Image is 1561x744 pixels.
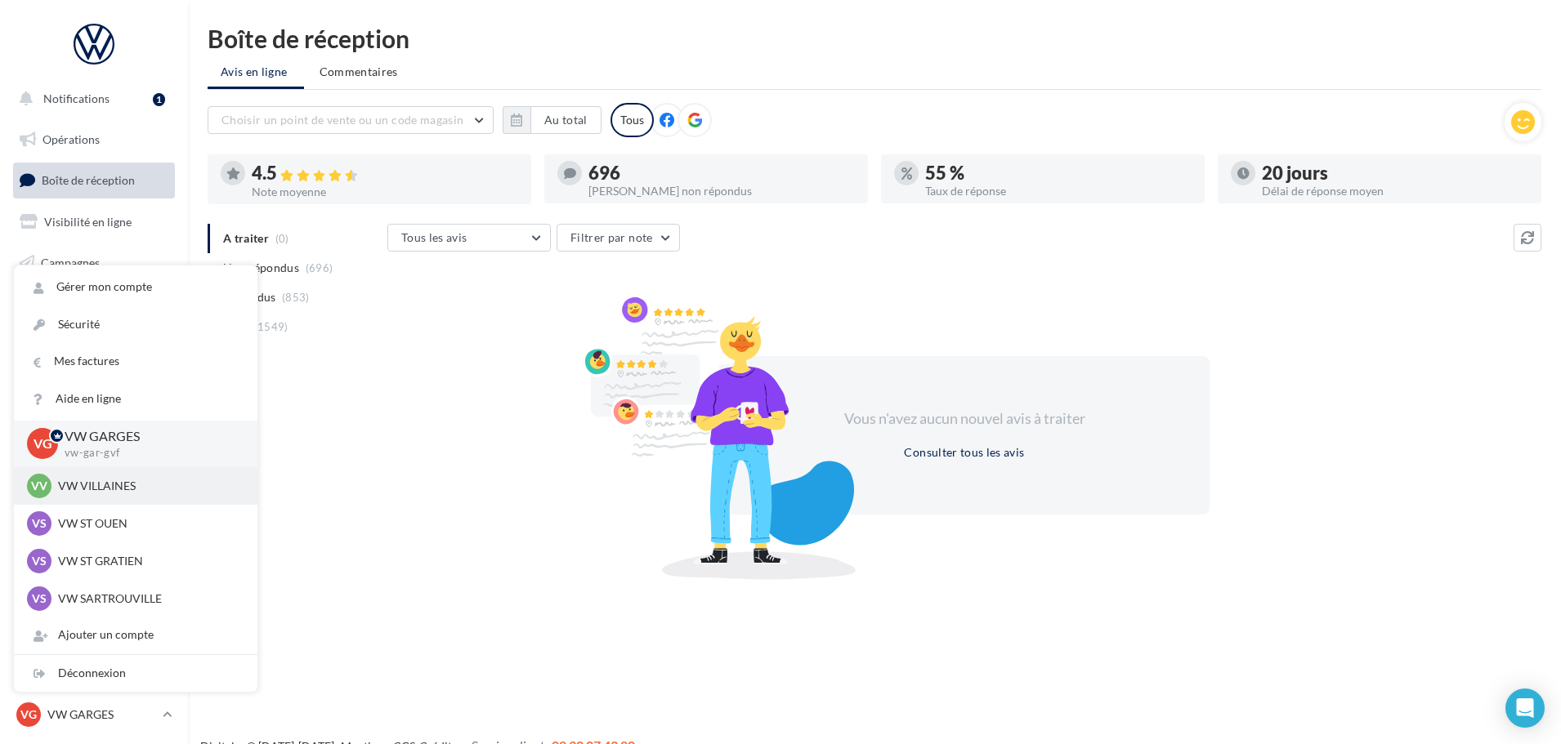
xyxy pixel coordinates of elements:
[41,255,100,269] span: Campagnes
[208,26,1541,51] div: Boîte de réception
[10,368,178,402] a: Calendrier
[221,113,463,127] span: Choisir un point de vente ou un code magasin
[1505,688,1545,728] div: Open Intercom Messenger
[208,106,494,134] button: Choisir un point de vente ou un code magasin
[1262,185,1528,197] div: Délai de réponse moyen
[503,106,602,134] button: Au total
[34,434,52,453] span: VG
[282,291,310,304] span: (853)
[58,478,238,494] p: VW VILLAINES
[925,185,1192,197] div: Taux de réponse
[10,327,178,361] a: Médiathèque
[14,269,257,305] a: Gérer mon compte
[32,590,47,607] span: VS
[10,163,178,198] a: Boîte de réception
[588,164,855,182] div: 696
[588,185,855,197] div: [PERSON_NAME] non répondus
[10,205,178,239] a: Visibilité en ligne
[10,462,178,510] a: Campagnes DataOnDemand
[58,553,238,569] p: VW ST GRATIEN
[306,261,333,274] span: (696)
[10,286,178,320] a: Contacts
[14,306,257,343] a: Sécurité
[20,706,37,723] span: VG
[65,446,231,461] p: vw-gar-gvf
[611,103,654,137] div: Tous
[252,164,518,183] div: 4.5
[47,706,156,723] p: VW GARGES
[14,655,257,692] div: Déconnexion
[530,106,602,134] button: Au total
[32,515,47,532] span: VS
[387,224,551,252] button: Tous les avis
[557,224,680,252] button: Filtrer par note
[44,215,132,229] span: Visibilité en ligne
[824,408,1105,430] div: Vous n'avez aucun nouvel avis à traiter
[58,515,238,532] p: VW ST OUEN
[42,132,100,146] span: Opérations
[252,186,518,198] div: Note moyenne
[925,164,1192,182] div: 55 %
[320,64,398,80] span: Commentaires
[13,699,175,730] a: VG VW GARGES
[10,123,178,157] a: Opérations
[153,93,165,106] div: 1
[1262,164,1528,182] div: 20 jours
[10,246,178,280] a: Campagnes
[14,381,257,417] a: Aide en ligne
[223,260,299,276] span: Non répondus
[58,590,238,607] p: VW SARTROUVILLE
[14,617,257,653] div: Ajouter un compte
[42,173,135,187] span: Boîte de réception
[401,230,467,244] span: Tous les avis
[65,427,231,446] p: VW GARGES
[10,82,172,116] button: Notifications 1
[43,91,110,105] span: Notifications
[14,343,257,380] a: Mes factures
[32,553,47,569] span: VS
[31,478,47,494] span: VV
[897,443,1031,462] button: Consulter tous les avis
[254,320,288,333] span: (1549)
[10,408,178,456] a: PLV et print personnalisable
